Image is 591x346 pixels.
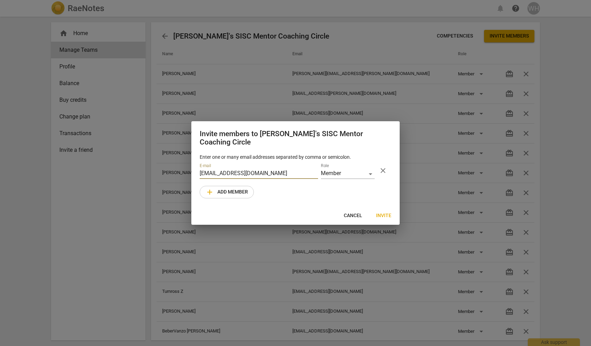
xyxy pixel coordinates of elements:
span: Invite [376,212,391,219]
span: close [379,166,387,175]
label: Role [321,164,329,168]
span: add [206,188,214,196]
h2: Invite members to [PERSON_NAME]'s SISC Mentor Coaching Circle [200,130,391,147]
p: Enter one or many email addresses separated by comma or semicolon. [200,154,391,161]
button: Cancel [338,209,368,222]
span: Add member [206,188,248,196]
button: Invite [371,209,397,222]
span: Cancel [344,212,362,219]
label: E-mail [200,164,211,168]
div: Member [321,169,375,179]
button: Add [200,186,254,198]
